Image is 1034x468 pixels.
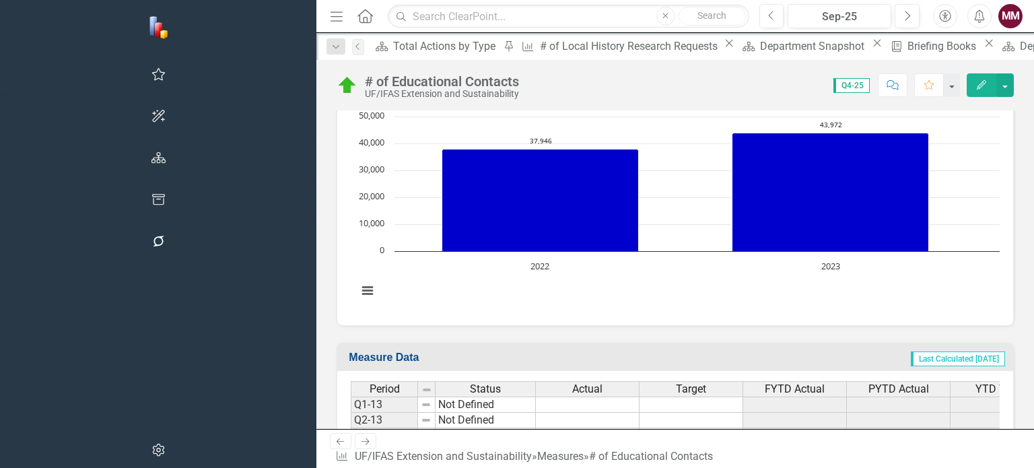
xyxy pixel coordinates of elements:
img: ClearPoint Strategy [148,15,172,38]
text: 0 [380,244,384,256]
h3: Measure Data [349,352,627,364]
span: Status [470,383,501,395]
img: 8DAGhfEEPCf229AAAAAElFTkSuQmCC [421,399,432,410]
div: Chart. Highcharts interactive chart. [351,110,1000,312]
td: Not Defined [436,397,536,413]
input: Search ClearPoint... [388,5,749,28]
a: # of Local History Research Requests [516,38,720,55]
span: PYTD Actual [868,383,929,395]
span: Last Calculated [DATE] [911,352,1005,366]
path: 2022, 37,946. YTD. [442,149,639,251]
td: Not Defined [436,428,536,444]
div: » » [335,449,718,465]
td: Q3-13 [351,428,418,444]
text: 37,946 [530,136,552,145]
img: On Target [337,75,358,96]
span: Q4-25 [833,78,870,93]
text: 43,972 [820,120,842,129]
a: Department Snapshot [738,38,868,55]
div: Sep-25 [792,9,887,25]
a: UF/IFAS Extension and Sustainability [355,450,532,463]
td: Not Defined [436,413,536,428]
button: Search [679,7,746,26]
text: 10,000 [359,217,384,229]
button: MM [998,4,1023,28]
a: Total Actions by Type [371,38,499,55]
div: Total Actions by Type [393,38,499,55]
div: Department Snapshot [760,38,868,55]
button: View chart menu, Chart [358,281,377,300]
text: 40,000 [359,136,384,148]
img: 8DAGhfEEPCf229AAAAAElFTkSuQmCC [421,415,432,426]
span: Actual [572,383,602,395]
div: UF/IFAS Extension and Sustainability [365,89,519,99]
td: Q2-13 [351,413,418,428]
div: # of Educational Contacts [365,74,519,89]
text: 2023 [821,260,840,272]
img: 8DAGhfEEPCf229AAAAAElFTkSuQmCC [421,385,432,395]
span: FYTD Actual [765,383,825,395]
button: Sep-25 [788,4,891,28]
div: # of Local History Research Requests [540,38,721,55]
text: 20,000 [359,190,384,202]
td: Q1-13 [351,397,418,413]
path: 2023, 43,972. YTD. [732,133,929,251]
a: Measures [537,450,584,463]
a: Briefing Books [885,38,980,55]
span: Target [676,383,706,395]
text: 2022 [530,260,549,272]
div: # of Educational Contacts [589,450,713,463]
div: Briefing Books [907,38,980,55]
span: Search [697,10,726,21]
text: 50,000 [359,109,384,121]
span: Period [370,383,400,395]
text: 30,000 [359,163,384,175]
span: YTD Target [975,383,1029,395]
